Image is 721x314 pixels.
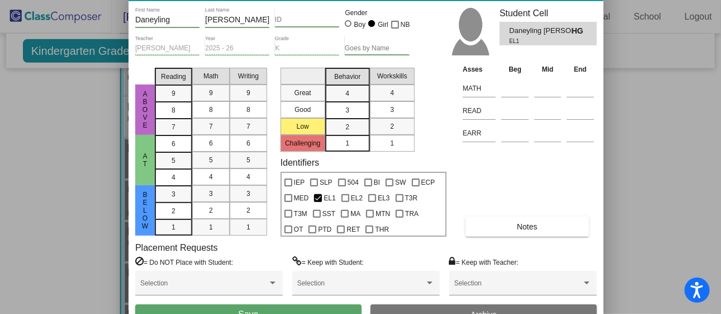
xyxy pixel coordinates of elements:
span: Writing [238,71,259,81]
span: Reading [161,72,186,82]
span: 9 [209,88,213,98]
input: grade [275,45,339,53]
span: Above [140,90,150,129]
span: 1 [345,138,349,148]
span: 1 [209,222,213,232]
span: 2 [246,205,250,215]
span: 8 [246,105,250,115]
span: PTD [318,223,331,236]
span: EL3 [378,191,390,205]
span: ECP [421,176,435,189]
span: T3M [294,207,307,221]
th: Mid [532,63,564,76]
label: = Do NOT Place with Student: [135,256,233,268]
span: MTN [376,207,390,221]
span: 3 [172,189,175,199]
span: 9 [246,88,250,98]
span: Math [203,71,219,81]
span: 6 [246,138,250,148]
span: Behavior [334,72,360,82]
span: 4 [172,172,175,182]
label: Placement Requests [135,242,218,253]
span: 1 [172,222,175,232]
th: Beg [499,63,532,76]
span: 5 [209,155,213,165]
span: 4 [345,88,349,99]
span: 504 [348,176,359,189]
span: 1 [246,222,250,232]
span: IEP [294,176,305,189]
span: RET [347,223,360,236]
span: 4 [209,172,213,182]
span: 3 [345,105,349,115]
span: T3R [405,191,418,205]
span: HG [572,25,587,37]
span: 7 [209,121,213,132]
label: = Keep with Student: [292,256,364,268]
div: Boy [354,20,366,30]
span: 7 [172,122,175,132]
span: 3 [246,189,250,199]
span: SST [322,207,335,221]
span: EL2 [351,191,363,205]
span: MED [294,191,309,205]
span: 1 [390,138,394,148]
span: NB [401,18,410,31]
span: TRA [405,207,419,221]
button: Notes [466,217,589,237]
input: teacher [135,45,200,53]
span: Below [140,191,150,230]
span: Daneyling [PERSON_NAME] [509,25,571,37]
input: assessment [463,125,496,142]
span: Workskills [377,71,407,81]
span: 6 [209,138,213,148]
input: assessment [463,102,496,119]
span: 8 [209,105,213,115]
span: 7 [246,121,250,132]
span: 4 [246,172,250,182]
span: 2 [172,206,175,216]
span: At [140,152,150,168]
span: EL1 [509,37,563,45]
th: End [564,63,597,76]
h3: Student Cell [500,8,597,18]
span: 8 [172,105,175,115]
label: Identifiers [281,157,319,168]
span: MA [350,207,360,221]
span: 6 [172,139,175,149]
span: 4 [390,88,394,98]
span: 5 [172,156,175,166]
label: = Keep with Teacher: [449,256,519,268]
span: 3 [209,189,213,199]
input: assessment [463,80,496,97]
input: year [205,45,269,53]
span: BI [374,176,380,189]
span: OT [294,223,303,236]
span: SLP [320,176,333,189]
span: EL1 [324,191,335,205]
span: 2 [345,122,349,132]
input: goes by name [345,45,409,53]
span: 9 [172,88,175,99]
span: SW [395,176,406,189]
mat-label: Gender [345,8,409,18]
span: THR [375,223,389,236]
th: Asses [460,63,499,76]
span: Notes [517,222,538,231]
span: 5 [246,155,250,165]
span: 3 [390,105,394,115]
span: 2 [390,121,394,132]
div: Girl [377,20,388,30]
span: 2 [209,205,213,215]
